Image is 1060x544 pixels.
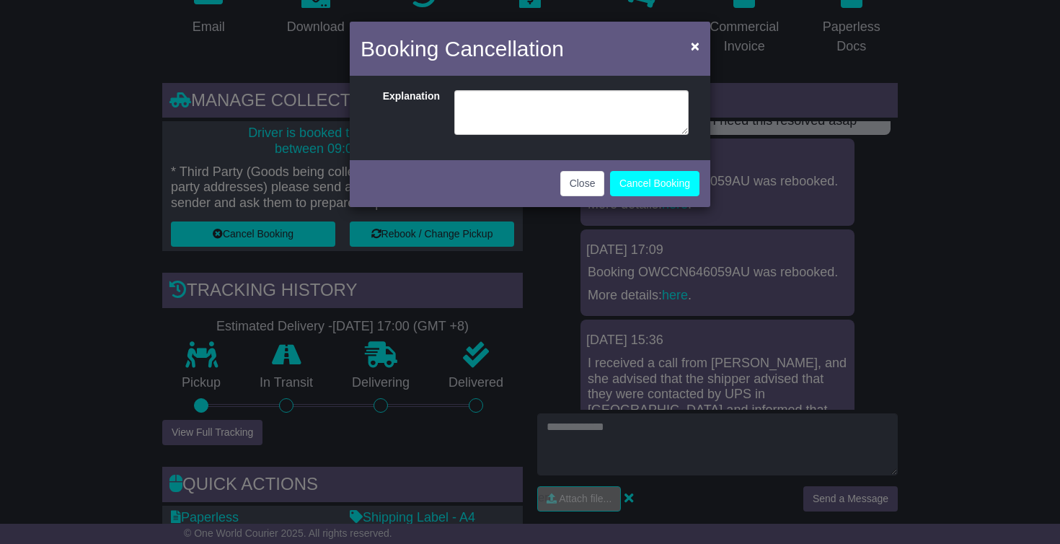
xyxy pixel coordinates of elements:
span: × [691,38,699,54]
label: Explanation [364,90,447,131]
button: Close [560,171,605,196]
button: Close [684,31,707,61]
button: Cancel Booking [610,171,699,196]
h4: Booking Cancellation [361,32,564,65]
